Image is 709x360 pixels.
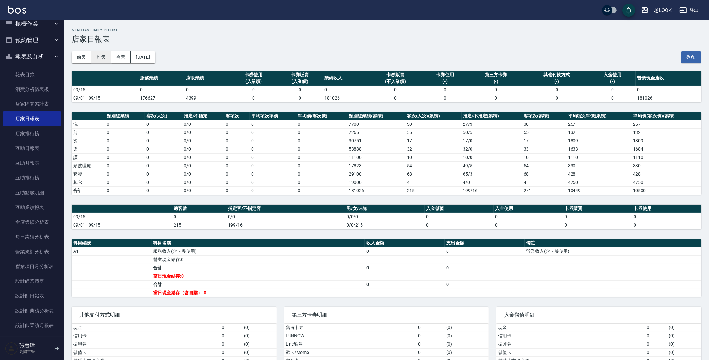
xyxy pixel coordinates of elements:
[182,128,224,137] td: 0 / 0
[566,128,631,137] td: 132
[105,170,144,178] td: 0
[105,161,144,170] td: 0
[405,170,462,178] td: 68
[445,340,489,348] td: ( 0 )
[3,111,61,126] a: 店家日報表
[563,221,632,229] td: 0
[405,137,462,145] td: 17
[631,153,701,161] td: 1110
[19,342,52,349] h5: 張晉瑋
[417,332,445,340] td: 0
[638,4,674,17] button: 上越LOOK
[284,348,417,356] td: 歐卡/Momo
[369,86,422,94] td: 0
[526,71,588,78] div: 其他付款方式
[347,137,405,145] td: 30751
[145,153,182,161] td: 0
[145,170,182,178] td: 0
[631,120,701,128] td: 257
[645,340,667,348] td: 0
[8,6,26,14] img: Logo
[667,324,701,332] td: ( 0 )
[278,71,321,78] div: 卡券販賣
[224,161,250,170] td: 0
[3,200,61,215] a: 互助業績報表
[230,86,277,94] td: 0
[72,161,105,170] td: 頭皮理療
[182,112,224,120] th: 指定/不指定
[250,120,296,128] td: 0
[250,161,296,170] td: 0
[504,312,694,318] span: 入金儲值明細
[566,153,631,161] td: 1110
[405,186,462,195] td: 215
[631,161,701,170] td: 330
[405,128,462,137] td: 55
[3,333,61,348] a: 設計師抽成報表
[5,342,18,355] img: Person
[424,71,466,78] div: 卡券使用
[566,112,631,120] th: 平均項次單價(累積)
[3,215,61,229] a: 全店業績分析表
[681,51,701,63] button: 列印
[152,264,365,272] td: 合計
[494,205,563,213] th: 入金使用
[72,120,105,128] td: 洗
[417,324,445,332] td: 0
[445,332,489,340] td: ( 0 )
[72,86,138,94] td: 09/15
[522,145,566,153] td: 33
[277,86,323,94] td: 0
[138,71,184,86] th: 服務業績
[667,340,701,348] td: ( 0 )
[250,170,296,178] td: 0
[631,178,701,186] td: 4750
[242,324,277,332] td: ( 0 )
[3,15,61,32] button: 櫃檯作業
[524,86,589,94] td: 0
[182,186,224,195] td: 0/0
[632,205,701,213] th: 卡券使用
[224,120,250,128] td: 0
[566,120,631,128] td: 257
[72,221,172,229] td: 09/01 - 09/15
[296,120,347,128] td: 0
[72,178,105,186] td: 其它
[347,186,405,195] td: 181026
[525,239,701,247] th: 備註
[182,170,224,178] td: 0 / 0
[105,153,144,161] td: 0
[220,340,242,348] td: 0
[296,161,347,170] td: 0
[105,178,144,186] td: 0
[422,94,468,102] td: 0
[524,94,589,102] td: 0
[250,145,296,153] td: 0
[645,332,667,340] td: 0
[182,137,224,145] td: 0 / 0
[445,247,525,255] td: 0
[145,120,182,128] td: 0
[462,120,522,128] td: 27 / 3
[145,178,182,186] td: 0
[631,170,701,178] td: 428
[566,161,631,170] td: 330
[645,348,667,356] td: 0
[445,280,525,289] td: 0
[79,312,269,318] span: 其他支付方式明細
[72,145,105,153] td: 染
[72,213,172,221] td: 09/15
[224,112,250,120] th: 客項次
[250,128,296,137] td: 0
[462,153,522,161] td: 10 / 0
[3,82,61,97] a: 消費分析儀表板
[667,348,701,356] td: ( 0 )
[296,178,347,186] td: 0
[224,186,250,195] td: 0
[72,205,701,229] table: a dense table
[405,161,462,170] td: 54
[184,71,230,86] th: 店販業績
[370,78,420,85] div: (不入業績)
[632,221,701,229] td: 0
[172,221,227,229] td: 215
